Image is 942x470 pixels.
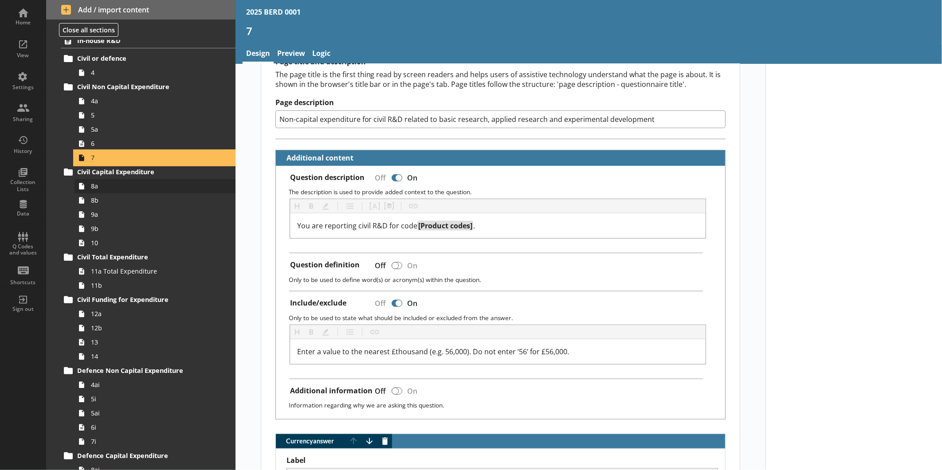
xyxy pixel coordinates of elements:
span: Civil Total Expenditure [77,253,204,261]
a: In-house R&D [61,33,235,48]
span: In-house R&D [77,36,204,45]
span: Defence Non Capital Expenditure [77,366,204,375]
a: 14 [75,349,235,364]
a: 7i [75,435,235,449]
span: 4a [91,97,207,105]
label: Question description [290,173,365,182]
div: Off [368,296,390,311]
a: 7 [75,151,235,165]
span: 10 [91,239,207,247]
a: 11b [75,278,235,293]
span: 4ai [91,380,207,389]
span: 13 [91,338,207,346]
p: Only to be used to define word(s) or acronym(s) within the question. [289,275,718,284]
span: 8a [91,182,207,190]
div: The page title is the first thing read by screen readers and helps users of assistive technology ... [275,70,726,89]
div: On [404,170,425,185]
span: [Product codes] [418,221,472,231]
span: Enter a value to the nearest £thousand (e.g. 56,000). Do not enter ‘56’ for £56,000. [297,347,569,356]
span: 6 [91,139,207,148]
div: Data [8,210,39,217]
a: Defence Capital Expenditure [61,449,235,463]
div: Off [368,170,390,185]
span: Civil Capital Expenditure [77,168,204,176]
a: Defence Non Capital Expenditure [61,364,235,378]
button: Additional content [279,150,355,166]
div: Off [368,258,390,273]
a: 6 [75,137,235,151]
a: 11a Total Expenditure [75,264,235,278]
a: Civil Funding for Expenditure [61,293,235,307]
label: Page description [275,98,726,107]
a: Design [243,45,274,64]
button: Delete answer [378,434,392,448]
label: Include/exclude [290,298,346,308]
li: Civil Total Expenditure11a Total Expenditure11b [65,250,235,293]
div: Collection Lists [8,179,39,192]
a: 9b [75,222,235,236]
span: 11a Total Expenditure [91,267,207,275]
span: Civil Non Capital Expenditure [77,82,204,91]
span: 14 [91,352,207,360]
span: Civil or defence [77,54,204,63]
span: You are reporting civil R&D for code [297,221,417,231]
a: 12a [75,307,235,321]
a: 9a [75,208,235,222]
div: Sign out [8,305,39,313]
div: 2025 BERD 0001 [246,7,301,17]
span: 5i [91,395,207,403]
span: 7i [91,437,207,446]
a: Civil Non Capital Expenditure [61,80,235,94]
a: 5a [75,122,235,137]
label: Additional information [290,386,373,396]
button: Close all sections [59,23,118,37]
span: 9a [91,210,207,219]
span: 12a [91,309,207,318]
a: 8a [75,179,235,193]
li: Civil Non Capital Expenditure4a55a67 [65,80,235,165]
div: Home [8,19,39,26]
label: Question definition [290,260,360,270]
div: On [404,296,425,311]
span: 8b [91,196,207,204]
div: On [404,383,425,399]
div: Sharing [8,116,39,123]
a: Civil or defence [61,51,235,66]
a: Civil Total Expenditure [61,250,235,264]
span: 9b [91,224,207,233]
span: 5a [91,125,207,133]
div: History [8,148,39,155]
a: 6i [75,420,235,435]
span: 11b [91,281,207,290]
p: Only to be used to state what should be included or excluded from the answer. [289,313,718,322]
a: Logic [309,45,334,64]
a: 5 [75,108,235,122]
li: Defence Non Capital Expenditure4ai5i5ai6i7i [65,364,235,449]
li: Civil or defence4 [65,51,235,80]
a: 5i [75,392,235,406]
span: . [473,221,475,231]
div: Settings [8,84,39,91]
span: 7 [91,153,207,162]
a: 4 [75,66,235,80]
span: 4 [91,68,207,77]
a: Civil Capital Expenditure [61,165,235,179]
a: 4a [75,94,235,108]
a: 8b [75,193,235,208]
a: 10 [75,236,235,250]
a: 5ai [75,406,235,420]
a: 13 [75,335,235,349]
span: Add / import content [61,5,221,15]
span: Defence Capital Expenditure [77,451,204,460]
p: The description is used to provide added context to the question. [289,188,718,196]
li: Civil Funding for Expenditure12a12b1314 [65,293,235,364]
span: 6i [91,423,207,431]
span: 5 [91,111,207,119]
a: 4ai [75,378,235,392]
li: Civil Capital Expenditure8a8b9a9b10 [65,165,235,250]
span: 12b [91,324,207,332]
span: 5ai [91,409,207,417]
span: Currency answer [276,438,347,444]
div: View [8,52,39,59]
label: Label [287,456,718,465]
